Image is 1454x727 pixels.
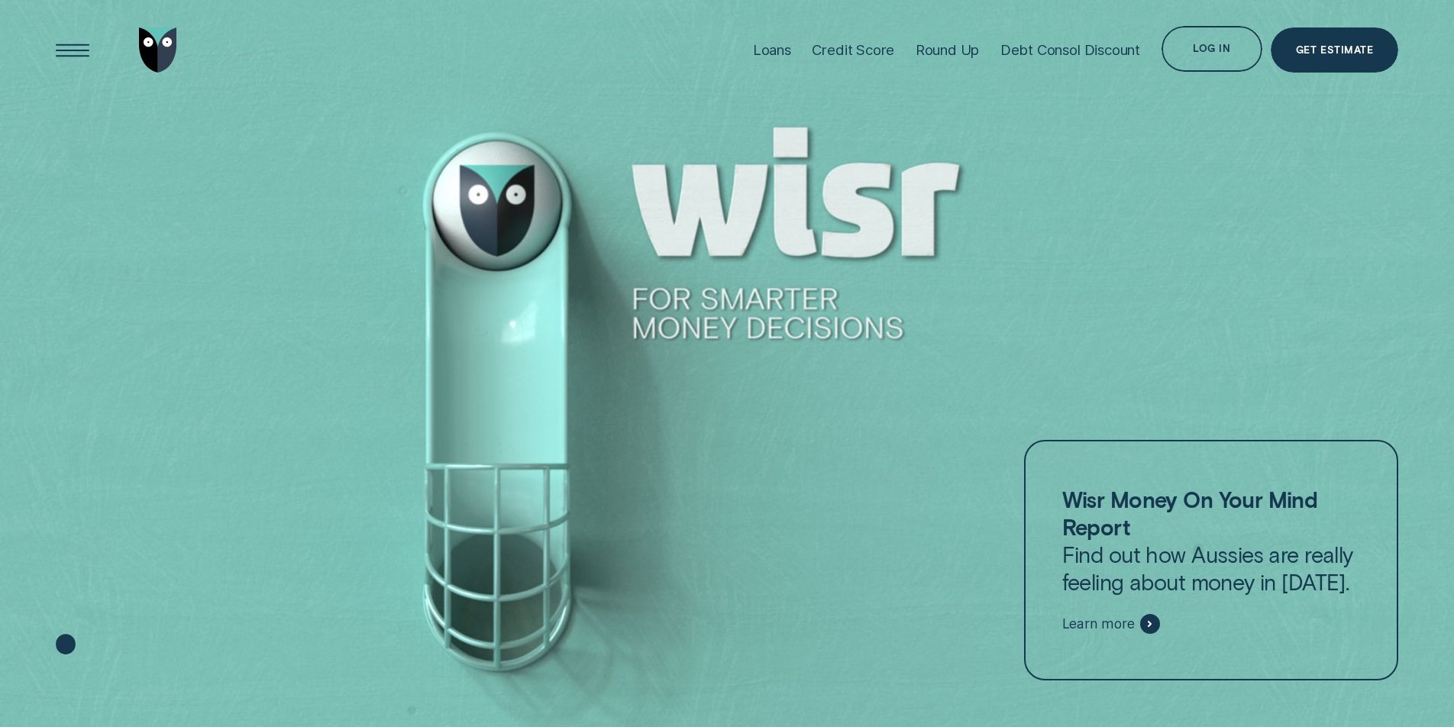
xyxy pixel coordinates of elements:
[1062,486,1361,595] p: Find out how Aussies are really feeling about money in [DATE].
[812,41,894,59] div: Credit Score
[50,27,95,73] button: Open Menu
[1062,486,1318,540] strong: Wisr Money On Your Mind Report
[916,41,980,59] div: Round Up
[1024,440,1398,680] a: Wisr Money On Your Mind ReportFind out how Aussies are really feeling about money in [DATE].Learn...
[1000,41,1140,59] div: Debt Consol Discount
[139,27,177,73] img: Wisr
[1162,26,1262,71] button: Log in
[1062,616,1135,632] span: Learn more
[753,41,791,59] div: Loans
[1271,27,1398,73] a: Get Estimate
